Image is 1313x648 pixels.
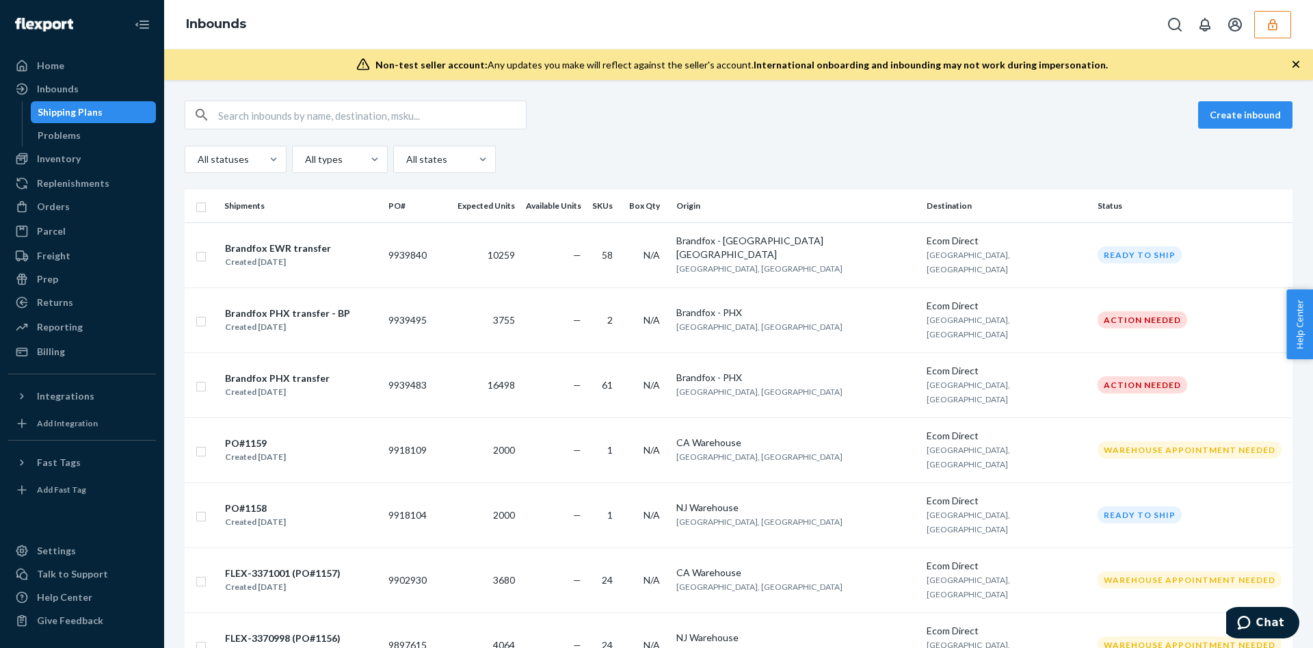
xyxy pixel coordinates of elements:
[676,387,843,397] span: [GEOGRAPHIC_DATA], [GEOGRAPHIC_DATA]
[37,591,92,604] div: Help Center
[383,547,452,612] td: 9902930
[607,509,613,521] span: 1
[676,631,916,645] div: NJ Warehouse
[37,200,70,213] div: Orders
[8,220,156,242] a: Parcel
[1286,289,1313,359] button: Help Center
[37,224,66,238] div: Parcel
[573,314,581,326] span: —
[37,417,98,429] div: Add Integration
[452,190,520,222] th: Expected Units
[927,250,1010,274] span: [GEOGRAPHIC_DATA], [GEOGRAPHIC_DATA]
[15,18,73,31] img: Flexport logo
[644,249,660,261] span: N/A
[8,196,156,218] a: Orders
[37,614,103,627] div: Give Feedback
[225,320,350,334] div: Created [DATE]
[644,444,660,456] span: N/A
[37,484,86,495] div: Add Fast Tag
[37,567,108,581] div: Talk to Support
[624,190,671,222] th: Box Qty
[927,315,1010,339] span: [GEOGRAPHIC_DATA], [GEOGRAPHIC_DATA]
[196,153,198,166] input: All statuses
[304,153,305,166] input: All types
[644,574,660,586] span: N/A
[8,413,156,435] a: Add Integration
[587,190,624,222] th: SKUs
[1161,11,1189,38] button: Open Search Box
[676,322,843,332] span: [GEOGRAPHIC_DATA], [GEOGRAPHIC_DATA]
[37,389,94,403] div: Integrations
[493,314,515,326] span: 3755
[676,501,916,515] div: NJ Warehouse
[225,502,286,515] div: PO#1158
[8,78,156,100] a: Inbounds
[927,494,1087,508] div: Ecom Direct
[37,177,109,190] div: Replenishments
[225,242,331,255] div: Brandfox EWR transfer
[129,11,156,38] button: Close Navigation
[676,234,916,261] div: Brandfox - [GEOGRAPHIC_DATA] [GEOGRAPHIC_DATA]
[573,574,581,586] span: —
[8,479,156,501] a: Add Fast Tag
[8,55,156,77] a: Home
[383,222,452,287] td: 9939840
[676,517,843,527] span: [GEOGRAPHIC_DATA], [GEOGRAPHIC_DATA]
[8,245,156,267] a: Freight
[375,59,488,70] span: Non-test seller account:
[219,190,383,222] th: Shipments
[607,314,613,326] span: 2
[1226,607,1299,641] iframe: Opens a widget where you can chat to one of our agents
[927,380,1010,404] span: [GEOGRAPHIC_DATA], [GEOGRAPHIC_DATA]
[754,59,1108,70] span: International onboarding and inbounding may not work during impersonation.
[676,263,843,274] span: [GEOGRAPHIC_DATA], [GEOGRAPHIC_DATA]
[644,379,660,391] span: N/A
[676,306,916,320] div: Brandfox - PHX
[37,249,70,263] div: Freight
[225,632,341,645] div: FLEX-3370998 (PO#1156)
[927,559,1087,573] div: Ecom Direct
[175,5,257,44] ol: breadcrumbs
[927,429,1087,443] div: Ecom Direct
[927,445,1010,469] span: [GEOGRAPHIC_DATA], [GEOGRAPHIC_DATA]
[520,190,587,222] th: Available Units
[38,129,81,142] div: Problems
[1198,101,1292,129] button: Create inbound
[676,566,916,580] div: CA Warehouse
[8,316,156,338] a: Reporting
[225,372,330,385] div: Brandfox PHX transfer
[676,436,916,450] div: CA Warehouse
[218,101,526,129] input: Search inbounds by name, destination, msku...
[8,563,156,585] button: Talk to Support
[1098,571,1282,588] div: Warehouse Appointment Needed
[225,385,330,399] div: Created [DATE]
[37,59,64,73] div: Home
[671,190,921,222] th: Origin
[927,299,1087,313] div: Ecom Direct
[186,16,246,31] a: Inbounds
[38,105,103,119] div: Shipping Plans
[573,444,581,456] span: —
[8,341,156,363] a: Billing
[225,450,286,464] div: Created [DATE]
[31,101,157,123] a: Shipping Plans
[1098,311,1187,328] div: Action Needed
[644,314,660,326] span: N/A
[8,610,156,632] button: Give Feedback
[37,272,58,286] div: Prep
[1098,376,1187,393] div: Action Needed
[488,249,515,261] span: 10259
[602,574,613,586] span: 24
[37,345,65,359] div: Billing
[1098,441,1282,458] div: Warehouse Appointment Needed
[8,148,156,170] a: Inventory
[602,249,613,261] span: 58
[37,82,79,96] div: Inbounds
[225,515,286,529] div: Created [DATE]
[573,379,581,391] span: —
[1098,506,1182,523] div: Ready to ship
[225,255,331,269] div: Created [DATE]
[383,190,452,222] th: PO#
